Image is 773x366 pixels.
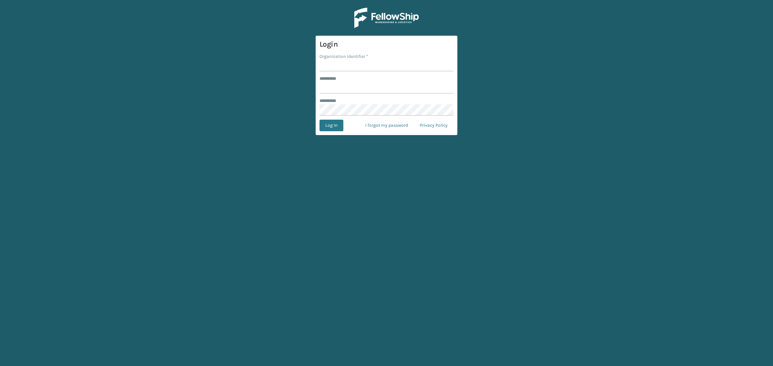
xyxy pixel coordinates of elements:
[320,40,453,49] h3: Login
[320,120,343,131] button: Log In
[354,8,419,28] img: Logo
[359,120,414,131] a: I forgot my password
[320,53,368,60] label: Organization Identifier
[414,120,453,131] a: Privacy Policy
